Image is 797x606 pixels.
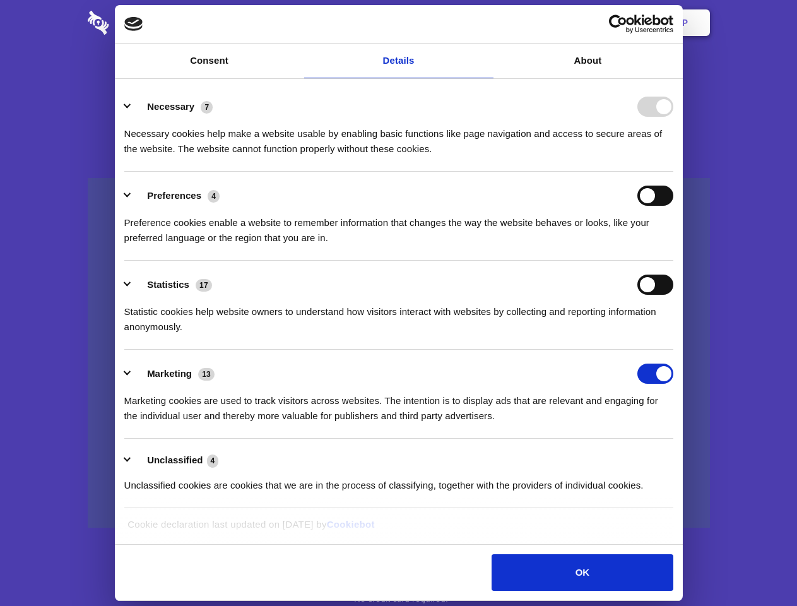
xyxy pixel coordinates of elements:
button: Preferences (4) [124,186,228,206]
label: Statistics [147,279,189,290]
span: 7 [201,101,213,114]
a: Usercentrics Cookiebot - opens in a new window [563,15,673,33]
h1: Eliminate Slack Data Loss. [88,57,710,102]
a: Details [304,44,493,78]
label: Marketing [147,368,192,379]
div: Cookie declaration last updated on [DATE] by [118,517,679,542]
label: Preferences [147,190,201,201]
button: Marketing (13) [124,364,223,384]
button: Necessary (7) [124,97,221,117]
a: Consent [115,44,304,78]
a: About [493,44,683,78]
div: Statistic cookies help website owners to understand how visitors interact with websites by collec... [124,295,673,335]
iframe: Drift Widget Chat Controller [734,543,782,591]
label: Necessary [147,101,194,112]
button: Unclassified (4) [124,453,227,468]
span: 4 [208,190,220,203]
a: Pricing [370,3,425,42]
span: 17 [196,279,212,292]
button: Statistics (17) [124,275,220,295]
button: OK [492,554,673,591]
a: Wistia video thumbnail [88,178,710,528]
h4: Auto-redaction of sensitive data, encrypted data sharing and self-destructing private chats. Shar... [88,115,710,157]
div: Preference cookies enable a website to remember information that changes the way the website beha... [124,206,673,246]
a: Login [572,3,627,42]
span: 4 [207,454,219,467]
img: logo-wordmark-white-trans-d4663122ce5f474addd5e946df7df03e33cb6a1c49d2221995e7729f52c070b2.svg [88,11,196,35]
a: Cookiebot [327,519,375,530]
div: Marketing cookies are used to track visitors across websites. The intention is to display ads tha... [124,384,673,424]
a: Contact [512,3,570,42]
img: logo [124,17,143,31]
span: 13 [198,368,215,381]
div: Unclassified cookies are cookies that we are in the process of classifying, together with the pro... [124,468,673,493]
div: Necessary cookies help make a website usable by enabling basic functions like page navigation and... [124,117,673,157]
